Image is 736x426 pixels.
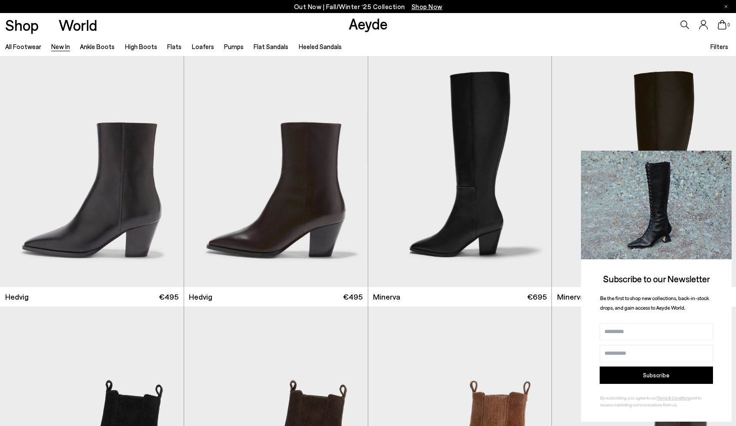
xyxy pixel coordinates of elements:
a: New In [51,43,70,50]
div: 1 / 6 [184,56,368,287]
span: By subscribing, you agree to our [600,395,657,400]
a: Pumps [224,43,244,50]
span: 0 [726,23,731,27]
span: Filters [710,43,728,50]
span: Hedvig [189,291,212,302]
img: Minerva High Cowboy Boots [552,56,736,287]
a: Flat Sandals [254,43,288,50]
div: 1 / 6 [368,56,552,287]
span: Subscribe to our Newsletter [603,273,710,284]
a: Terms & Conditions [657,395,690,400]
a: Shop [5,17,39,33]
a: Next slide Previous slide [184,56,368,287]
button: Subscribe [600,367,713,384]
span: €695 [527,291,547,302]
img: Minerva High Cowboy Boots [368,56,552,287]
a: Ankle Boots [80,43,115,50]
span: Minerva [557,291,584,302]
span: Navigate to /collections/new-in [412,3,442,10]
a: World [59,17,97,33]
a: Flats [167,43,182,50]
a: Minerva €695 [552,287,736,307]
span: €495 [159,291,178,302]
a: 0 [718,20,726,30]
img: 2a6287a1333c9a56320fd6e7b3c4a9a9.jpg [581,151,732,259]
a: Loafers [192,43,214,50]
span: Hedvig [5,291,29,302]
span: Be the first to shop new collections, back-in-stock drops, and gain access to Aeyde World. [600,295,709,311]
a: Heeled Sandals [299,43,342,50]
a: Hedvig €495 [184,287,368,307]
a: Next slide Previous slide [368,56,552,287]
span: €495 [343,291,363,302]
a: Aeyde [349,14,388,33]
a: Minerva €695 [368,287,552,307]
p: Out Now | Fall/Winter ‘25 Collection [294,1,442,12]
span: Minerva [373,291,400,302]
a: All Footwear [5,43,41,50]
a: High Boots [125,43,157,50]
img: Hedvig Cowboy Ankle Boots [184,56,368,287]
